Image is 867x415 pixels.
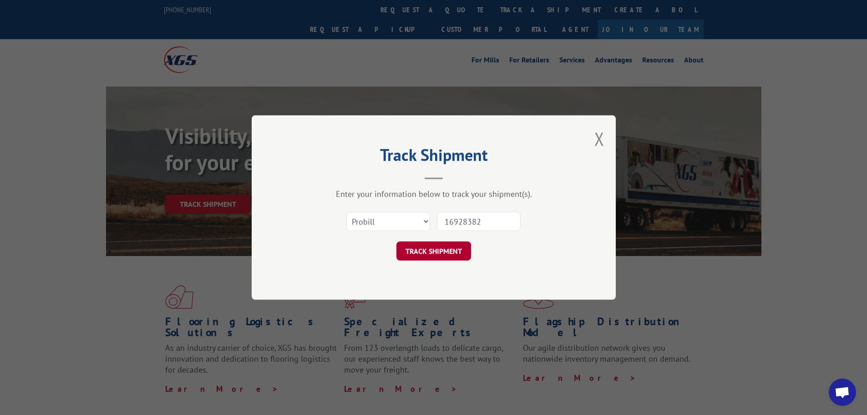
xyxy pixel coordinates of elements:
button: TRACK SHIPMENT [396,241,471,261]
h2: Track Shipment [297,149,570,166]
button: Close modal [594,127,604,151]
div: Enter your information below to track your shipment(s). [297,189,570,199]
div: Open chat [829,379,856,406]
input: Number(s) [437,212,521,231]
